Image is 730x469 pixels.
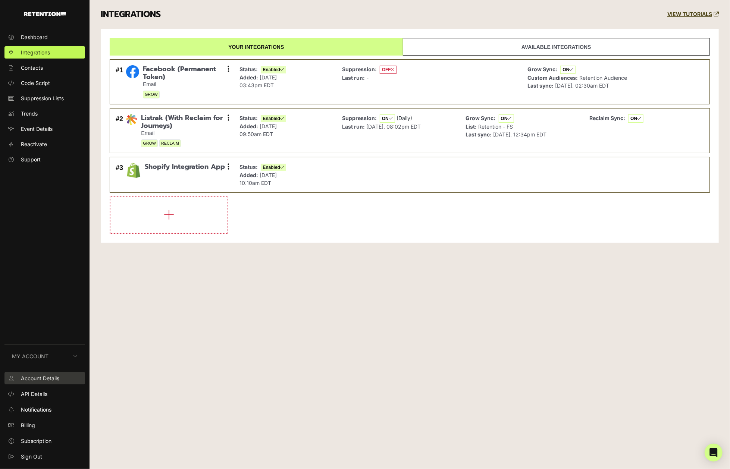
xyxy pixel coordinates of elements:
strong: Suppression: [342,115,377,121]
span: Account Details [21,374,59,382]
strong: Grow Sync: [466,115,496,121]
a: Suppression Lists [4,92,85,104]
span: Dashboard [21,33,48,41]
strong: Grow Sync: [527,66,557,72]
a: Sign Out [4,450,85,463]
span: Shopify Integration App [145,163,225,171]
span: [DATE]. 12:34pm EDT [494,131,547,138]
span: [DATE] 09:50am EDT [239,123,277,137]
strong: Status: [239,164,258,170]
span: API Details [21,390,47,398]
strong: Reclaim Sync: [589,115,625,121]
a: Trends [4,107,85,120]
strong: Status: [239,115,258,121]
img: Listrak (With Reclaim for Journeys) [126,114,137,125]
span: Notifications [21,406,51,413]
a: API Details [4,388,85,400]
span: Billing [21,421,35,429]
strong: Added: [239,74,258,81]
span: GROW [141,139,158,147]
span: Suppression Lists [21,94,64,102]
a: Account Details [4,372,85,384]
div: #2 [116,114,123,147]
span: Enabled [261,115,286,122]
span: Support [21,155,41,163]
strong: List: [466,123,477,130]
a: Support [4,153,85,166]
strong: Added: [239,123,258,129]
span: [DATE] 03:43pm EDT [239,74,277,88]
span: ON [499,114,514,123]
a: VIEW TUTORIALS [667,11,719,18]
span: Enabled [261,164,286,171]
a: Reactivate [4,138,85,150]
small: Email [141,130,228,136]
span: ON [560,66,576,74]
strong: Last sync: [527,82,554,89]
a: Code Script [4,77,85,89]
img: Shopify Integration App [126,163,141,178]
span: Subscription [21,437,51,445]
span: Retention Audience [579,75,627,81]
span: Reactivate [21,140,47,148]
div: #1 [116,65,123,98]
span: Code Script [21,79,50,87]
span: [DATE]. 08:02pm EDT [366,123,421,130]
strong: Last run: [342,123,365,130]
div: Open Intercom Messenger [705,444,723,462]
span: Contacts [21,64,43,72]
span: [DATE]. 02:30am EDT [555,82,609,89]
span: ON [628,114,643,123]
span: RECLAIM [159,139,181,147]
span: Listrak (With Reclaim for Journeys) [141,114,228,130]
span: Enabled [261,66,286,73]
a: Your integrations [110,38,403,56]
span: Sign Out [21,453,42,460]
span: OFF [380,66,397,74]
span: Trends [21,110,38,117]
strong: Last sync: [466,131,492,138]
span: Event Details [21,125,53,133]
span: Integrations [21,48,50,56]
span: GROW [143,91,160,98]
img: Facebook (Permanent Token) [126,65,139,78]
a: Contacts [4,62,85,74]
span: - [366,75,369,81]
a: Dashboard [4,31,85,43]
a: Billing [4,419,85,431]
strong: Added: [239,172,258,178]
h3: INTEGRATIONS [101,9,161,20]
strong: Suppression: [342,66,377,72]
a: Subscription [4,435,85,447]
button: My Account [4,345,85,368]
div: #3 [116,163,123,187]
a: Event Details [4,123,85,135]
span: My Account [12,352,48,360]
span: (Daily) [397,115,412,121]
span: ON [380,114,395,123]
strong: Status: [239,66,258,72]
a: Notifications [4,403,85,416]
span: Facebook (Permanent Token) [143,65,228,81]
a: Available integrations [403,38,710,56]
a: Integrations [4,46,85,59]
img: Retention.com [24,12,66,16]
strong: Last run: [342,75,365,81]
span: Retention - FS [479,123,513,130]
strong: Custom Audiences: [527,75,578,81]
small: Email [143,81,228,88]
